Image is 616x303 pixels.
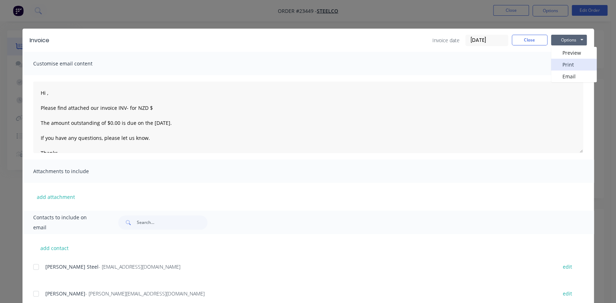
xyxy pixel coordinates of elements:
button: Preview [551,47,597,59]
span: Customise email content [33,59,112,69]
input: Search... [137,215,207,230]
button: Print [551,59,597,70]
button: add contact [33,243,76,253]
button: edit [559,262,576,272]
button: add attachment [33,191,79,202]
span: [PERSON_NAME] Steel [45,263,99,270]
textarea: Hi , Please find attached our invoice INV- for NZD $ The amount outstanding of $0.00 is due on th... [33,82,583,153]
div: Invoice [30,36,49,45]
span: Contacts to include on email [33,212,101,233]
button: Email [551,70,597,82]
button: Close [512,35,547,45]
span: - [PERSON_NAME][EMAIL_ADDRESS][DOMAIN_NAME] [85,290,205,297]
span: Invoice date [432,36,460,44]
span: Attachments to include [33,166,112,176]
span: [PERSON_NAME] [45,290,85,297]
span: - [EMAIL_ADDRESS][DOMAIN_NAME] [99,263,180,270]
button: edit [559,289,576,298]
button: Options [551,35,587,45]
